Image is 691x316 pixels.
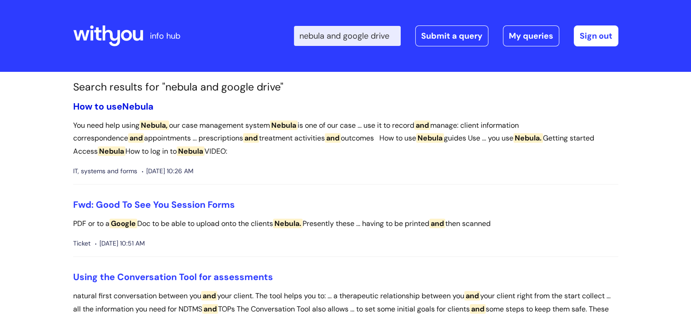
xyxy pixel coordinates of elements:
span: and [202,304,218,314]
p: You need help using our case management system is one of our case ... use it to record manage: cl... [73,119,618,158]
a: Using the Conversation Tool for assessments [73,271,273,283]
a: Fwd: Good To See You Session Forms [73,199,235,211]
div: | - [294,25,618,46]
a: My queries [503,25,559,46]
h1: Search results for "nebula and google drive" [73,81,618,94]
input: Search [294,26,401,46]
p: PDF or to a Doc to be able to upload onto the clients Presently these ... having to be printed th... [73,217,618,231]
a: Submit a query [415,25,488,46]
span: Nebula [122,100,154,112]
span: [DATE] 10:26 AM [142,166,194,177]
span: Nebula. [273,219,303,228]
span: Nebula [270,120,298,130]
span: and [414,120,430,130]
span: and [470,304,486,314]
span: and [128,133,144,143]
span: and [429,219,445,228]
span: Nebula [98,146,125,156]
span: Google [109,219,137,228]
span: IT, systems and forms [73,166,137,177]
p: info hub [150,29,180,43]
span: and [201,291,217,301]
span: Nebula [416,133,444,143]
span: Nebula [177,146,204,156]
a: How to useNebula [73,100,154,112]
span: Nebula. [513,133,543,143]
span: and [464,291,480,301]
span: and [325,133,341,143]
a: Sign out [574,25,618,46]
span: [DATE] 10:51 AM [95,238,145,249]
span: Nebula, [139,120,169,130]
span: and [243,133,259,143]
span: Ticket [73,238,90,249]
